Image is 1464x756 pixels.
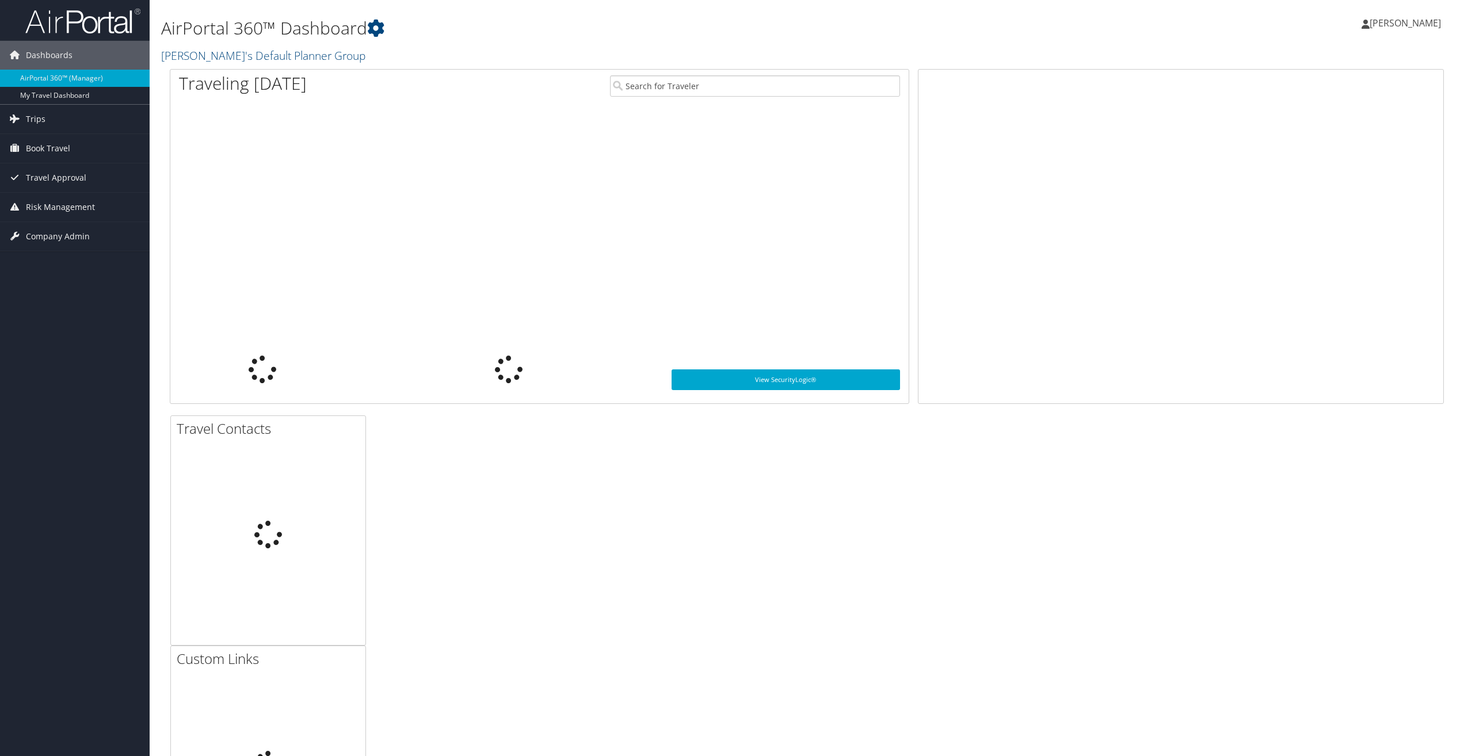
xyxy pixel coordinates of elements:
a: [PERSON_NAME] [1362,6,1452,40]
h1: AirPortal 360™ Dashboard [161,16,1022,40]
span: Dashboards [26,41,73,70]
input: Search for Traveler [610,75,901,97]
h2: Travel Contacts [177,419,365,438]
h1: Traveling [DATE] [179,71,307,96]
span: Travel Approval [26,163,86,192]
span: Company Admin [26,222,90,251]
span: Risk Management [26,193,95,222]
span: Trips [26,105,45,133]
a: View SecurityLogic® [672,369,901,390]
a: [PERSON_NAME]'s Default Planner Group [161,48,368,63]
img: airportal-logo.png [25,7,140,35]
span: Book Travel [26,134,70,163]
span: [PERSON_NAME] [1370,17,1441,29]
